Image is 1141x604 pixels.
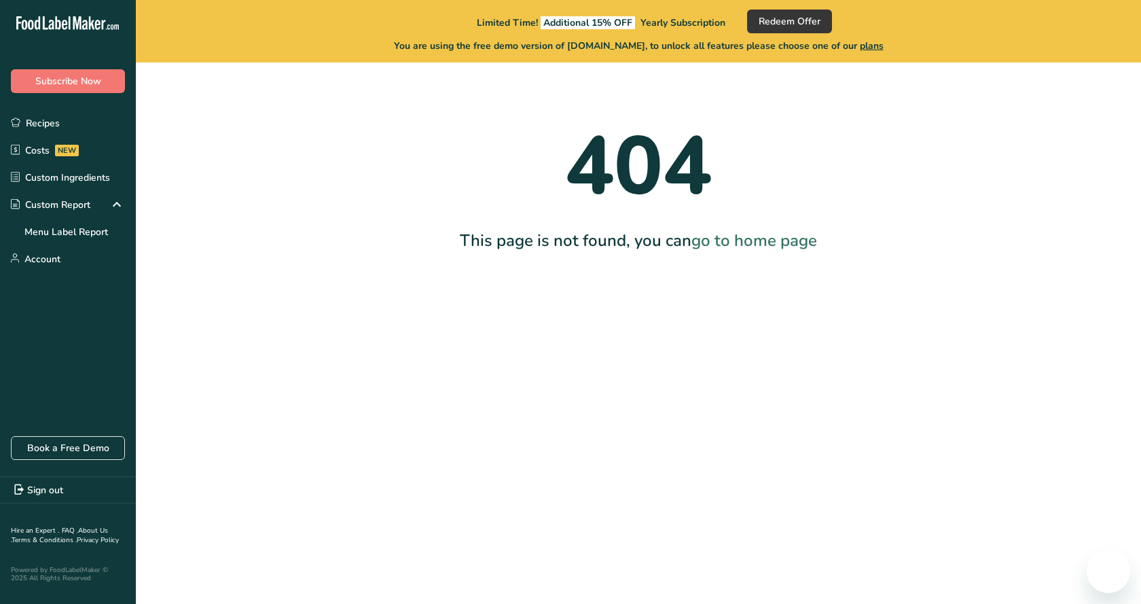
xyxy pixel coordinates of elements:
[394,39,884,53] span: You are using the free demo version of [DOMAIN_NAME], to unlock all features please choose one of...
[541,16,635,29] span: Additional 15% OFF
[11,436,125,460] a: Book a Free Demo
[35,74,101,88] span: Subscribe Now
[640,16,725,29] span: Yearly Subscription
[62,526,78,535] a: FAQ .
[11,69,125,93] button: Subscribe Now
[77,535,119,545] a: Privacy Policy
[11,198,90,212] div: Custom Report
[55,145,79,156] div: NEW
[11,526,59,535] a: Hire an Expert .
[460,228,817,253] div: This page is not found, you can
[860,39,884,52] span: plans
[460,106,817,228] h1: 404
[446,14,725,30] div: Limited Time!
[747,10,832,33] button: Redeem Offer
[759,14,820,29] span: Redeem Offer
[1087,550,1130,593] iframe: Bouton de lancement de la fenêtre de messagerie, conversation en cours
[11,526,108,545] a: About Us .
[11,566,125,582] div: Powered by FoodLabelMaker © 2025 All Rights Reserved
[12,535,77,545] a: Terms & Conditions .
[691,230,817,251] a: go to home page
